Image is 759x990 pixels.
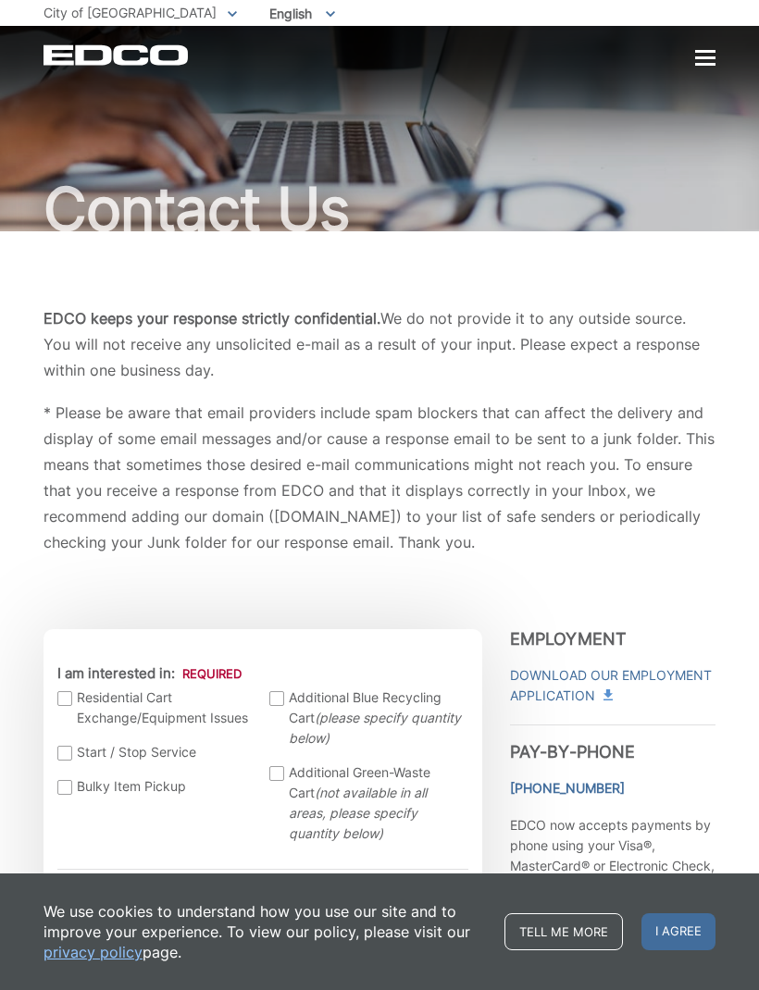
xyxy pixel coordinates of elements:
[44,309,380,328] b: EDCO keeps your response strictly confidential.
[289,687,464,749] span: Additional Blue Recycling Cart
[44,400,715,555] p: * Please be aware that email providers include spam blockers that can affect the delivery and dis...
[44,305,715,383] p: We do not provide it to any outside source. You will not receive any unsolicited e-mail as a resu...
[289,710,461,746] em: (please specify quantity below)
[510,778,625,798] a: [PHONE_NUMBER]
[44,179,715,239] h1: Contact Us
[44,44,191,66] a: EDCD logo. Return to the homepage.
[44,901,486,962] p: We use cookies to understand how you use our site and to improve your experience. To view our pol...
[57,742,252,762] label: Start / Stop Service
[289,785,427,841] em: (not available in all areas, please specify quantity below)
[44,5,217,20] span: City of [GEOGRAPHIC_DATA]
[510,815,715,937] p: EDCO now accepts payments by phone using your Visa®, MasterCard® or Electronic Check, 24 hours a ...
[510,629,715,650] h3: Employment
[57,687,252,728] label: Residential Cart Exchange/Equipment Issues
[641,913,715,950] span: I agree
[510,724,715,762] h3: Pay-by-Phone
[504,913,623,950] a: Tell me more
[510,665,715,706] a: Download Our Employment Application
[57,776,252,797] label: Bulky Item Pickup
[289,762,464,844] span: Additional Green-Waste Cart
[44,942,143,962] a: privacy policy
[57,665,242,682] label: I am interested in:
